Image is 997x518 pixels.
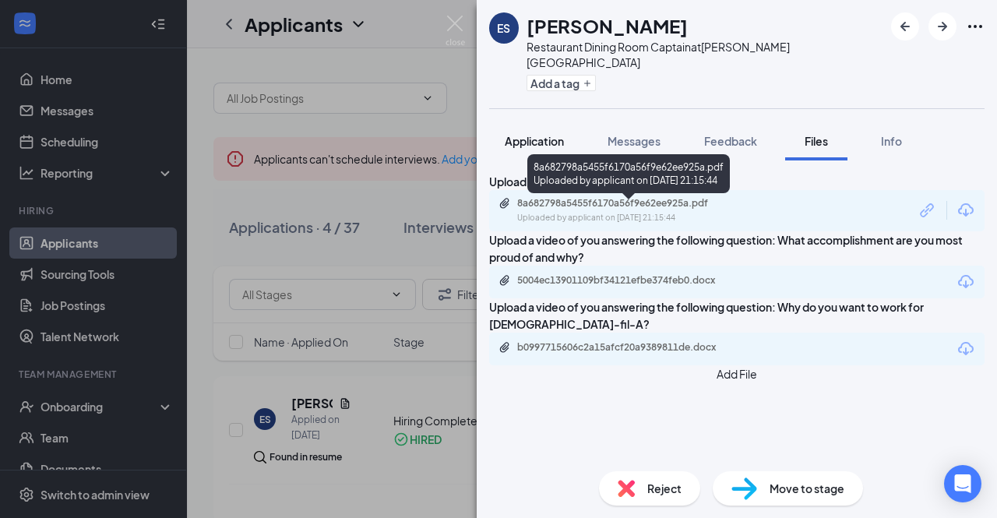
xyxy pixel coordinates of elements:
[505,134,564,148] span: Application
[608,134,661,148] span: Messages
[933,17,952,36] svg: ArrowRight
[956,201,975,220] svg: Download
[527,12,688,39] h1: [PERSON_NAME]
[497,20,510,36] div: ES
[527,154,730,193] div: 8a682798a5455f6170a56f9e62ee925a.pdf Uploaded by applicant on [DATE] 21:15:44
[498,341,511,354] svg: Paperclip
[527,75,596,91] button: PlusAdd a tag
[498,274,511,287] svg: Paperclip
[647,480,682,497] span: Reject
[891,12,919,41] button: ArrowLeftNew
[489,231,985,266] div: Upload a video of you answering the following question: What accomplishment are you most proud of...
[517,274,735,287] div: 5004ec13901109bf34121efbe374feb0.docx
[498,197,751,224] a: Paperclip8a682798a5455f6170a56f9e62ee925a.pdfUploaded by applicant on [DATE] 21:15:44
[956,340,975,358] svg: Download
[956,273,975,291] svg: Download
[583,79,592,88] svg: Plus
[517,197,735,210] div: 8a682798a5455f6170a56f9e62ee925a.pdf
[805,134,828,148] span: Files
[489,298,985,333] div: Upload a video of you answering the following question: Why do you want to work for [DEMOGRAPHIC_...
[896,17,914,36] svg: ArrowLeftNew
[489,173,985,190] div: Upload Resume
[498,274,751,289] a: Paperclip5004ec13901109bf34121efbe374feb0.docx
[881,134,902,148] span: Info
[498,341,751,356] a: Paperclipb0997715606c2a15afcf20a9389811de.docx
[966,17,985,36] svg: Ellipses
[944,465,981,502] div: Open Intercom Messenger
[704,134,757,148] span: Feedback
[527,39,883,70] div: Restaurant Dining Room Captain at [PERSON_NAME][GEOGRAPHIC_DATA]
[928,12,956,41] button: ArrowRight
[498,197,511,210] svg: Paperclip
[770,480,844,497] span: Move to stage
[517,341,735,354] div: b0997715606c2a15afcf20a9389811de.docx
[918,200,938,220] svg: Link
[517,212,751,224] div: Uploaded by applicant on [DATE] 21:15:44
